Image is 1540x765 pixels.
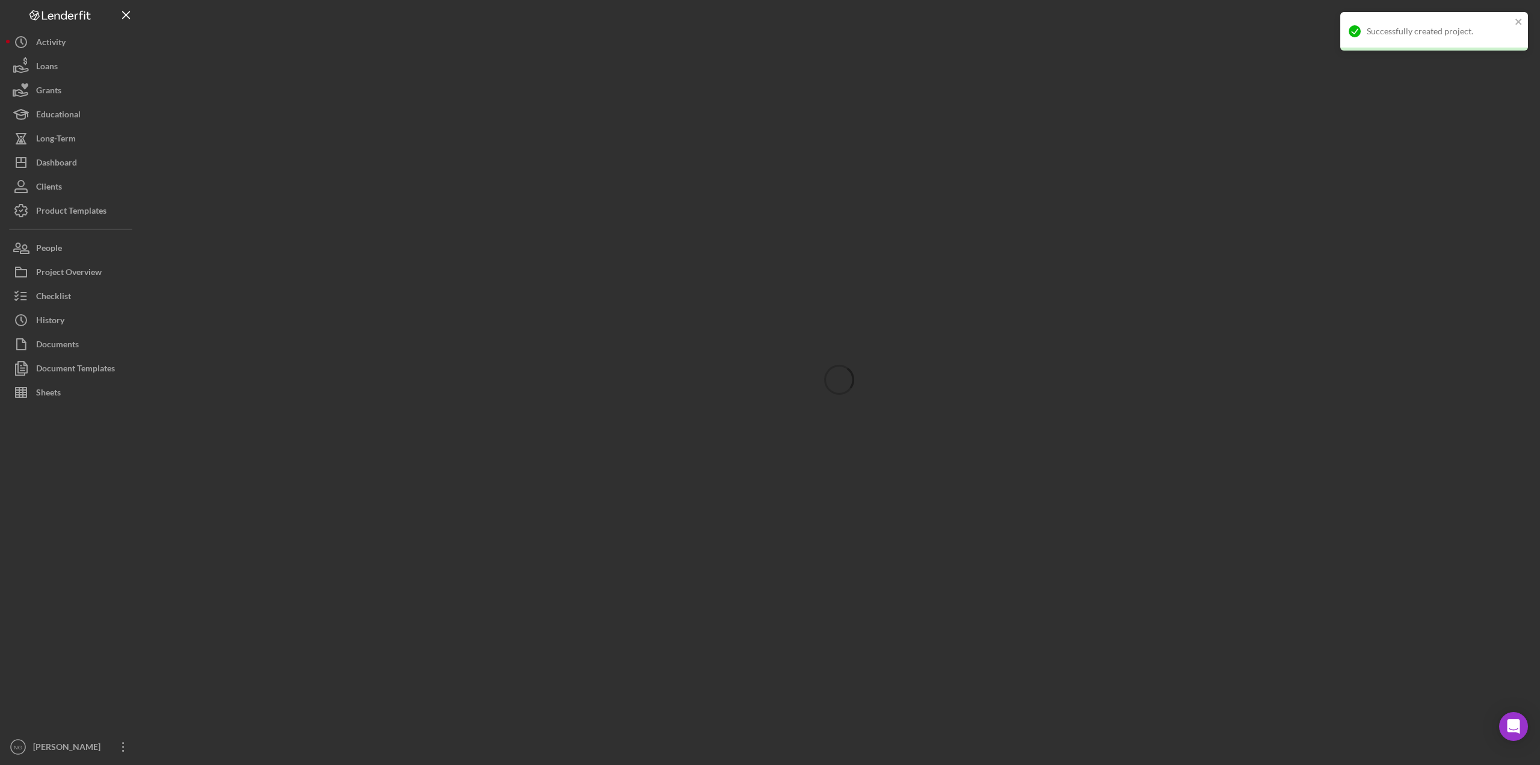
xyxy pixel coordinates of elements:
[36,150,77,178] div: Dashboard
[6,735,138,759] button: NG[PERSON_NAME]
[1515,17,1523,28] button: close
[36,102,81,129] div: Educational
[36,54,58,81] div: Loans
[6,175,138,199] button: Clients
[6,150,138,175] button: Dashboard
[36,175,62,202] div: Clients
[1367,26,1511,36] div: Successfully created project.
[6,78,138,102] button: Grants
[36,380,61,407] div: Sheets
[6,102,138,126] button: Educational
[6,54,138,78] button: Loans
[36,356,115,383] div: Document Templates
[36,260,102,287] div: Project Overview
[1499,712,1528,741] div: Open Intercom Messenger
[36,236,62,263] div: People
[36,78,61,105] div: Grants
[36,30,66,57] div: Activity
[36,284,71,311] div: Checklist
[6,308,138,332] button: History
[36,199,106,226] div: Product Templates
[14,744,22,751] text: NG
[6,30,138,54] button: Activity
[6,126,138,150] button: Long-Term
[36,332,79,359] div: Documents
[6,332,138,356] button: Documents
[36,308,64,335] div: History
[6,236,138,260] button: People
[36,126,76,153] div: Long-Term
[6,356,138,380] button: Document Templates
[30,735,108,762] div: [PERSON_NAME]
[6,380,138,404] button: Sheets
[6,260,138,284] button: Project Overview
[6,199,138,223] button: Product Templates
[6,284,138,308] button: Checklist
